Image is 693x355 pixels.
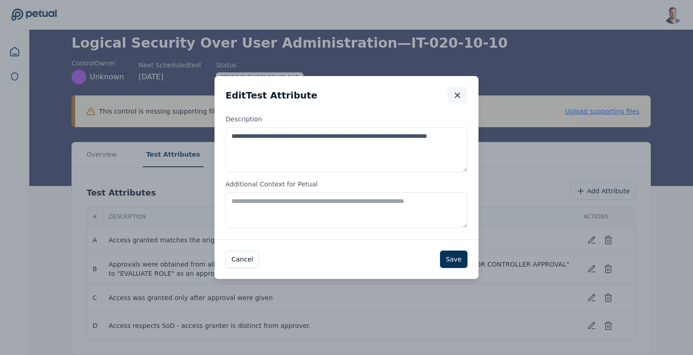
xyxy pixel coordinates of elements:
label: Additional Context for Petual [225,180,467,228]
button: Cancel [225,251,259,268]
button: Save [440,251,467,268]
textarea: Additional Context for Petual [225,192,467,228]
h2: Edit Test Attribute [225,89,317,102]
textarea: Description [225,127,467,172]
label: Description [225,115,467,172]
